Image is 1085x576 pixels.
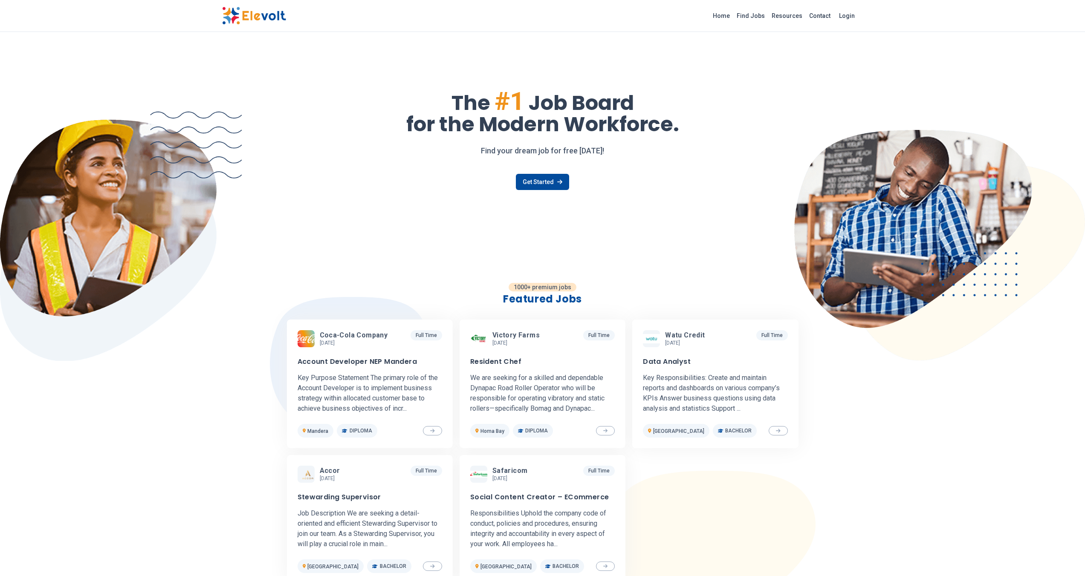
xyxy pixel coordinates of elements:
[298,357,417,366] h3: Account Developer NEP Mandera
[632,320,798,448] a: Watu CreditWatu Credit[DATE]Full TimeData AnalystKey Responsibilities: Create and maintain report...
[643,373,787,414] p: Key Responsibilities: Create and maintain reports and dashboards on various company’s KPIs Answer...
[222,145,863,157] p: Find your dream job for free [DATE]!
[287,320,453,448] a: Coca-Cola CompanyCoca-Cola Company[DATE]Full TimeAccount Developer NEP ManderaKey Purpose Stateme...
[480,428,504,434] span: Homa Bay
[733,9,768,23] a: Find Jobs
[725,427,752,434] span: Bachelor
[350,427,372,434] span: Diploma
[222,7,286,25] img: Elevolt
[806,9,834,23] a: Contact
[298,493,381,501] h3: Stewarding Supervisor
[516,174,569,190] a: Get Started
[583,466,615,476] p: Full Time
[298,508,442,549] p: Job Description We are seeking a detail-oriented and efficient Stewarding Supervisor to join our ...
[653,428,704,434] span: [GEOGRAPHIC_DATA]
[553,563,579,570] span: Bachelor
[470,493,609,501] h3: Social Content Creator – ECommerce
[307,428,328,434] span: Mandera
[480,564,532,570] span: [GEOGRAPHIC_DATA]
[380,563,406,570] span: Bachelor
[298,373,442,414] p: Key Purpose Statement The primary role of the Account Developer is to implement business strategy...
[320,467,340,475] span: Accor
[643,357,691,366] h3: Data Analyst
[768,9,806,23] a: Resources
[470,508,615,549] p: Responsibilities Uphold the company code of conduct, policies and procedures, ensuring integrity ...
[320,475,344,482] p: [DATE]
[525,427,548,434] span: Diploma
[470,471,487,478] img: Safaricom
[222,89,863,135] h1: The Job Board for the Modern Workforce.
[411,466,442,476] p: Full Time
[307,564,359,570] span: [GEOGRAPHIC_DATA]
[470,357,521,366] h3: Resident Chef
[495,86,524,116] span: #1
[460,320,625,448] a: Victory FarmsVictory Farms[DATE]Full TimeResident ChefWe are seeking for a skilled and dependable...
[492,467,528,475] span: Safaricom
[298,469,315,480] img: Accor
[834,7,860,24] a: Login
[709,9,733,23] a: Home
[492,475,531,482] p: [DATE]
[470,373,615,414] p: We are seeking for a skilled and dependable Dynapac Road Roller Operator who will be responsible ...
